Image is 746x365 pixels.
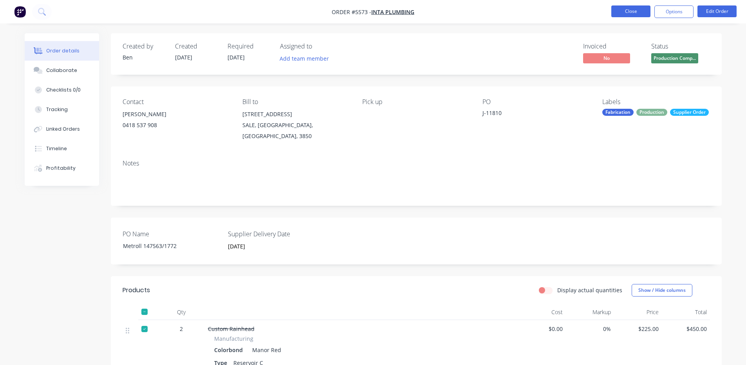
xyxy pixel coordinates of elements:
div: Markup [566,304,614,320]
label: Supplier Delivery Date [228,229,326,239]
button: Order details [25,41,99,61]
button: Profitability [25,158,99,178]
div: Qty [158,304,205,320]
div: Order details [46,47,79,54]
div: J-11810 [482,109,580,120]
div: Profitability [46,165,76,172]
button: Linked Orders [25,119,99,139]
div: [STREET_ADDRESS] [242,109,350,120]
div: Production [636,109,667,116]
div: [PERSON_NAME]0418 537 908 [123,109,230,134]
button: Add team member [275,53,333,64]
div: Supplier Order [670,109,709,116]
div: Manor Red [249,344,281,356]
div: Status [651,43,710,50]
div: Total [662,304,710,320]
div: [PERSON_NAME] [123,109,230,120]
div: Tracking [46,106,68,113]
div: Metroll 147563/1772 [117,240,215,252]
div: Ben [123,53,166,61]
button: Production Comp... [651,53,698,65]
label: PO Name [123,229,220,239]
label: Display actual quantities [557,286,622,294]
button: Close [611,5,650,17]
button: Tracking [25,100,99,119]
div: Created [175,43,218,50]
div: Bill to [242,98,350,106]
button: Edit Order [697,5,737,17]
span: Order #5573 - [332,8,371,16]
input: Enter date [222,241,320,252]
button: Add team member [280,53,333,64]
div: Price [614,304,662,320]
div: Labels [602,98,710,106]
button: Options [654,5,694,18]
div: Assigned to [280,43,358,50]
div: Invoiced [583,43,642,50]
div: Pick up [362,98,470,106]
a: Inta Plumbing [371,8,414,16]
div: Linked Orders [46,126,80,133]
span: Custom Rainhead [208,325,255,333]
div: Products [123,286,150,295]
div: Created by [123,43,166,50]
span: Production Comp... [651,53,698,63]
div: [STREET_ADDRESS]SALE, [GEOGRAPHIC_DATA], [GEOGRAPHIC_DATA], 3850 [242,109,350,142]
div: Required [228,43,271,50]
button: Timeline [25,139,99,158]
div: 0418 537 908 [123,120,230,131]
div: PO [482,98,590,106]
span: 0% [569,325,611,333]
div: Checklists 0/0 [46,86,81,93]
div: Notes [123,160,710,167]
div: SALE, [GEOGRAPHIC_DATA], [GEOGRAPHIC_DATA], 3850 [242,120,350,142]
span: $0.00 [521,325,563,333]
div: Collaborate [46,67,77,74]
span: Manufacturing [214,334,253,343]
button: Show / Hide columns [632,284,692,297]
div: Contact [123,98,230,106]
div: Colorbond [214,344,246,356]
button: Collaborate [25,61,99,80]
img: Factory [14,6,26,18]
span: [DATE] [175,54,192,61]
span: 2 [180,325,183,333]
div: Cost [518,304,566,320]
span: No [583,53,630,63]
button: Checklists 0/0 [25,80,99,100]
div: Timeline [46,145,67,152]
span: $450.00 [665,325,707,333]
span: [DATE] [228,54,245,61]
div: Fabrication [602,109,634,116]
span: $225.00 [617,325,659,333]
